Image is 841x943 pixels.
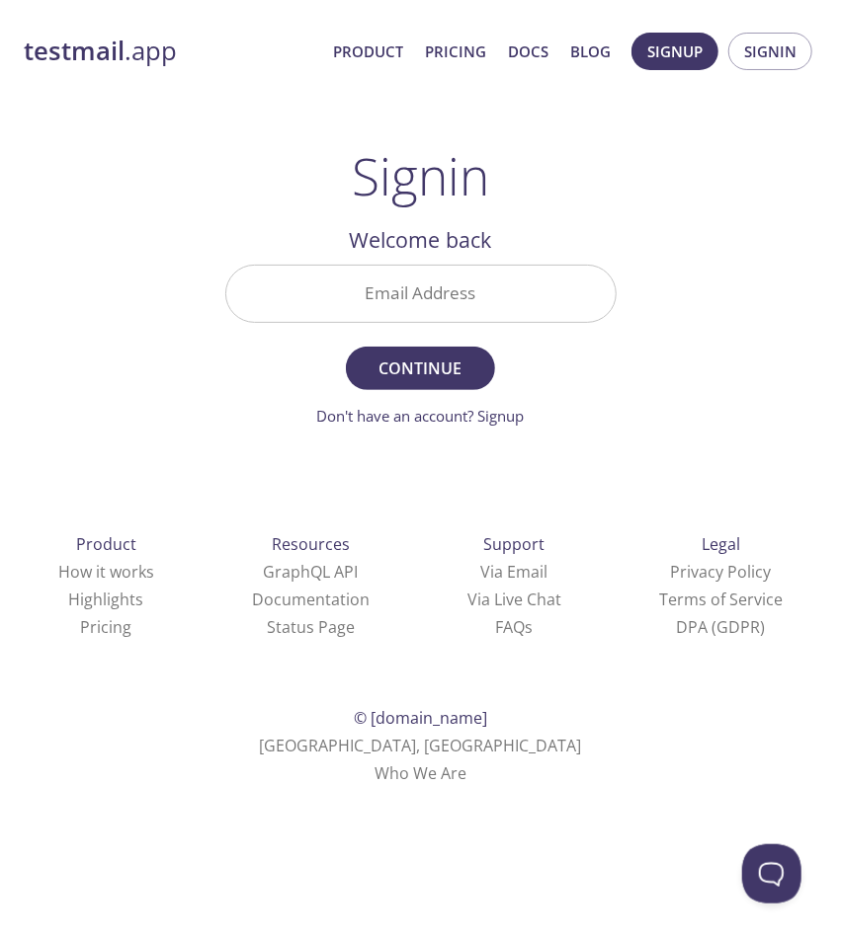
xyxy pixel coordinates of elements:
[728,33,812,70] button: Signin
[24,34,125,68] strong: testmail
[671,561,772,583] a: Privacy Policy
[354,707,487,729] span: © [DOMAIN_NAME]
[58,561,154,583] a: How it works
[225,223,617,257] h2: Welcome back
[425,39,486,64] a: Pricing
[333,39,403,64] a: Product
[647,39,703,64] span: Signup
[375,762,466,784] a: Who We Are
[659,589,783,610] a: Terms of Service
[267,616,355,638] a: Status Page
[264,561,359,583] a: GraphQL API
[346,347,494,390] button: Continue
[252,589,370,610] a: Documentation
[744,39,797,64] span: Signin
[526,616,534,638] span: s
[677,616,766,638] a: DPA (GDPR)
[467,589,561,610] a: Via Live Chat
[368,354,472,382] span: Continue
[742,844,801,904] iframe: Help Scout Beacon - Open
[570,39,611,64] a: Blog
[352,146,489,205] h1: Signin
[481,561,548,583] a: Via Email
[76,533,136,555] span: Product
[496,616,534,638] a: FAQ
[260,735,582,756] span: [GEOGRAPHIC_DATA], [GEOGRAPHIC_DATA]
[508,39,548,64] a: Docs
[81,616,132,638] a: Pricing
[484,533,546,555] span: Support
[69,589,144,610] a: Highlights
[631,33,718,70] button: Signup
[317,406,525,426] a: Don't have an account? Signup
[702,533,740,555] span: Legal
[272,533,350,555] span: Resources
[24,35,317,68] a: testmail.app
